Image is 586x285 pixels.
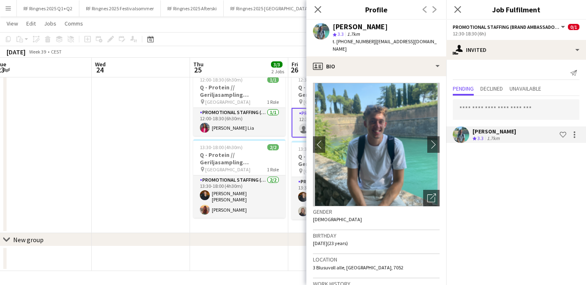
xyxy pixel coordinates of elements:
[313,264,403,271] span: 3 Blusuvoll alle, [GEOGRAPHIC_DATA], 7052
[292,108,384,138] app-card-role: Promotional Staffing (Brand Ambassadors)1I0/112:30-18:30 (6h)
[192,65,204,75] span: 25
[205,166,250,173] span: [GEOGRAPHIC_DATA]
[205,99,250,105] span: [GEOGRAPHIC_DATA]
[193,175,285,218] app-card-role: Promotional Staffing (Brand Ambassadors)2/213:30-18:00 (4h30m)[PERSON_NAME] [PERSON_NAME][PERSON_...
[61,18,86,29] a: Comms
[345,31,361,37] span: 1.7km
[473,128,516,135] div: [PERSON_NAME]
[313,208,440,215] h3: Gender
[292,72,384,138] app-job-card: 12:30-18:30 (6h)0/1Q - Protein // Geriljasampling [GEOGRAPHIC_DATA] [GEOGRAPHIC_DATA]1 RolePromot...
[480,86,503,91] span: Declined
[193,108,285,136] app-card-role: Promotional Staffing (Brand Ambassadors)1/112:00-18:30 (6h30m)[PERSON_NAME] Lia
[95,61,106,68] span: Wed
[267,166,279,173] span: 1 Role
[193,139,285,218] app-job-card: 13:30-18:00 (4h30m)2/2Q - Protein // Geriljasampling [GEOGRAPHIC_DATA] [GEOGRAPHIC_DATA]1 RolePro...
[94,65,106,75] span: 24
[477,135,484,141] span: 3.3
[303,168,349,174] span: [GEOGRAPHIC_DATA]
[333,38,375,44] span: t. [PHONE_NUMBER]
[44,20,56,27] span: Jobs
[292,177,384,220] app-card-role: Promotional Staffing (Brand Ambassadors)2/213:30-18:00 (4h30m)[PERSON_NAME] [PERSON_NAME][PERSON_...
[333,23,388,30] div: [PERSON_NAME]
[161,0,224,16] button: RF Ringnes 2025 Afterski
[3,18,21,29] a: View
[267,77,279,83] span: 1/1
[313,240,348,246] span: [DATE] (23 years)
[568,24,579,30] span: 0/1
[446,40,586,60] div: Invited
[41,18,60,29] a: Jobs
[292,141,384,220] app-job-card: 13:30-18:00 (4h30m)2/2Q - Protein // Geriljasampling [GEOGRAPHIC_DATA] [GEOGRAPHIC_DATA]1 RolePro...
[423,190,440,206] div: Open photos pop-in
[313,216,362,222] span: [DEMOGRAPHIC_DATA]
[306,56,446,76] div: Bio
[7,48,25,56] div: [DATE]
[51,49,62,55] div: CEST
[303,99,349,105] span: [GEOGRAPHIC_DATA]
[224,0,333,16] button: RF Ringnes 2025 [GEOGRAPHIC_DATA] on-tour
[13,236,44,244] div: New group
[292,153,384,168] h3: Q - Protein // Geriljasampling [GEOGRAPHIC_DATA]
[193,61,204,68] span: Thu
[298,77,331,83] span: 12:30-18:30 (6h)
[446,4,586,15] h3: Job Fulfilment
[453,24,566,30] button: Promotional Staffing (Brand Ambassadors)
[298,146,341,152] span: 13:30-18:00 (4h30m)
[453,86,474,91] span: Pending
[306,4,446,15] h3: Profile
[267,144,279,150] span: 2/2
[200,144,243,150] span: 13:30-18:00 (4h30m)
[17,0,79,16] button: RF Ringnes 2025 Q1+Q2
[313,256,440,263] h3: Location
[200,77,243,83] span: 12:00-18:30 (6h30m)
[510,86,541,91] span: Unavailable
[27,49,48,55] span: Week 39
[193,84,285,98] h3: Q - Protein // Geriljasampling [GEOGRAPHIC_DATA]
[453,30,579,37] div: 12:30-18:30 (6h)
[485,135,501,142] div: 1.7km
[26,20,36,27] span: Edit
[313,83,440,206] img: Crew avatar or photo
[271,61,283,68] span: 3/3
[65,20,83,27] span: Comms
[193,72,285,136] app-job-card: 12:00-18:30 (6h30m)1/1Q - Protein // Geriljasampling [GEOGRAPHIC_DATA] [GEOGRAPHIC_DATA]1 RolePro...
[453,24,560,30] span: Promotional Staffing (Brand Ambassadors)
[313,232,440,239] h3: Birthday
[333,38,437,52] span: | [EMAIL_ADDRESS][DOMAIN_NAME]
[292,84,384,98] h3: Q - Protein // Geriljasampling [GEOGRAPHIC_DATA]
[267,99,279,105] span: 1 Role
[338,31,344,37] span: 3.3
[271,68,284,75] div: 2 Jobs
[23,18,39,29] a: Edit
[193,151,285,166] h3: Q - Protein // Geriljasampling [GEOGRAPHIC_DATA]
[79,0,161,16] button: RF Ringnes 2025 Festivalsommer
[292,61,298,68] span: Fri
[290,65,298,75] span: 26
[7,20,18,27] span: View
